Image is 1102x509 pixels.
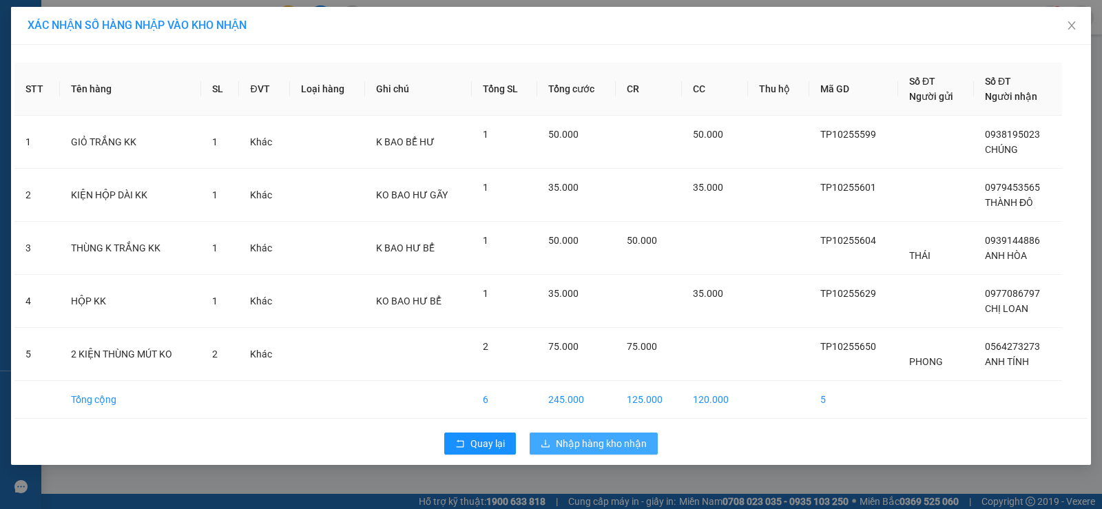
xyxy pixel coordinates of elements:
[909,76,935,87] span: Số ĐT
[470,436,505,451] span: Quay lại
[14,328,60,381] td: 5
[483,288,488,299] span: 1
[28,19,247,32] span: XÁC NHẬN SỐ HÀNG NHẬP VÀO KHO NHẬN
[820,182,876,193] span: TP10255601
[365,63,472,116] th: Ghi chú
[239,116,289,169] td: Khác
[548,341,579,352] span: 75.000
[537,381,615,419] td: 245.000
[239,328,289,381] td: Khác
[212,189,218,200] span: 1
[985,250,1027,261] span: ANH HÒA
[541,439,550,450] span: download
[530,433,658,455] button: downloadNhập hàng kho nhận
[376,242,435,253] span: K BAO HƯ BỂ
[60,169,201,222] td: KIỆN HỘP DÀI KK
[290,63,365,116] th: Loại hàng
[201,63,239,116] th: SL
[627,341,657,352] span: 75.000
[693,182,723,193] span: 35.000
[985,182,1040,193] span: 0979453565
[985,197,1033,208] span: THÀNH ĐÔ
[537,63,615,116] th: Tổng cước
[376,136,435,147] span: K BAO BỂ HƯ
[212,349,218,360] span: 2
[909,250,931,261] span: THÁI
[820,235,876,246] span: TP10255604
[627,235,657,246] span: 50.000
[1052,7,1091,45] button: Close
[985,303,1028,314] span: CHỊ LOAN
[60,222,201,275] td: THÙNG K TRẮNG KK
[483,341,488,352] span: 2
[239,63,289,116] th: ĐVT
[820,288,876,299] span: TP10255629
[472,381,537,419] td: 6
[14,275,60,328] td: 4
[483,235,488,246] span: 1
[483,182,488,193] span: 1
[809,381,898,419] td: 5
[548,182,579,193] span: 35.000
[682,63,748,116] th: CC
[985,91,1037,102] span: Người nhận
[985,235,1040,246] span: 0939144886
[14,169,60,222] td: 2
[472,63,537,116] th: Tổng SL
[60,116,201,169] td: GIỎ TRẮNG KK
[212,295,218,307] span: 1
[239,222,289,275] td: Khác
[212,136,218,147] span: 1
[693,288,723,299] span: 35.000
[616,63,682,116] th: CR
[985,76,1011,87] span: Số ĐT
[820,129,876,140] span: TP10255599
[985,129,1040,140] span: 0938195023
[682,381,748,419] td: 120.000
[14,222,60,275] td: 3
[748,63,809,116] th: Thu hộ
[444,433,516,455] button: rollbackQuay lại
[548,288,579,299] span: 35.000
[455,439,465,450] span: rollback
[239,169,289,222] td: Khác
[212,242,218,253] span: 1
[548,235,579,246] span: 50.000
[376,295,441,307] span: KO BAO HƯ BỂ
[60,381,201,419] td: Tổng cộng
[483,129,488,140] span: 1
[376,189,448,200] span: KO BAO HƯ GÃY
[60,63,201,116] th: Tên hàng
[1066,20,1077,31] span: close
[14,63,60,116] th: STT
[985,356,1029,367] span: ANH TÍNH
[14,116,60,169] td: 1
[548,129,579,140] span: 50.000
[60,275,201,328] td: HỘP KK
[60,328,201,381] td: 2 KIỆN THÙNG MÚT KO
[909,356,943,367] span: PHONG
[985,144,1018,155] span: CHÚNG
[556,436,647,451] span: Nhập hàng kho nhận
[985,341,1040,352] span: 0564273273
[239,275,289,328] td: Khác
[820,341,876,352] span: TP10255650
[616,381,682,419] td: 125.000
[985,288,1040,299] span: 0977086797
[809,63,898,116] th: Mã GD
[693,129,723,140] span: 50.000
[909,91,953,102] span: Người gửi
